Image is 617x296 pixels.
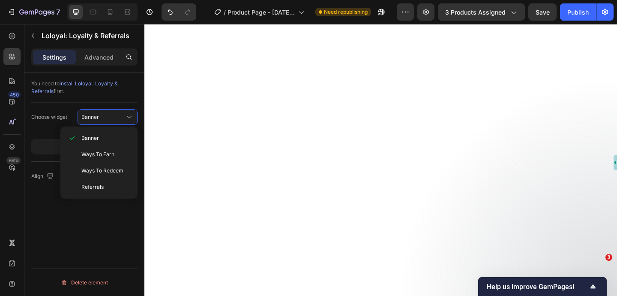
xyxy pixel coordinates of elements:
span: install Loloyal: Loyalty & Referrals [31,80,118,94]
span: Save [536,9,550,16]
button: 3 products assigned [438,3,525,21]
div: 450 [8,91,21,98]
button: Delete element [31,276,138,290]
span: Ways To Redeem [81,167,123,175]
span: Help us improve GemPages! [487,283,588,291]
div: Publish [567,8,589,17]
div: You need to first. [31,80,138,95]
div: Undo/Redo [162,3,196,21]
span: Need republishing [324,8,368,16]
p: 7 [56,7,60,17]
div: Choose widget [31,113,67,121]
span: / [224,8,226,17]
iframe: To enrich screen reader interactions, please activate Accessibility in Grammarly extension settings [144,24,617,296]
span: Banner [81,134,99,142]
div: Align [31,171,55,182]
div: Delete element [61,278,108,288]
p: Loloyal: Loyalty & Referrals [42,30,134,41]
button: Open app [31,139,138,154]
p: Settings [42,53,66,62]
p: Advanced [84,53,114,62]
span: Referrals [81,183,104,191]
span: Banner [81,114,99,120]
span: Product Page - [DATE] 11:00:26 [228,8,295,17]
span: 3 products assigned [445,8,506,17]
div: Beta [6,157,21,164]
span: Ways To Earn [81,151,114,158]
iframe: Intercom live chat [588,267,608,287]
button: Save [528,3,557,21]
button: Banner [78,109,138,125]
button: Publish [560,3,596,21]
span: 3 [605,254,612,261]
button: 7 [3,3,64,21]
button: Show survey - Help us improve GemPages! [487,281,598,292]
